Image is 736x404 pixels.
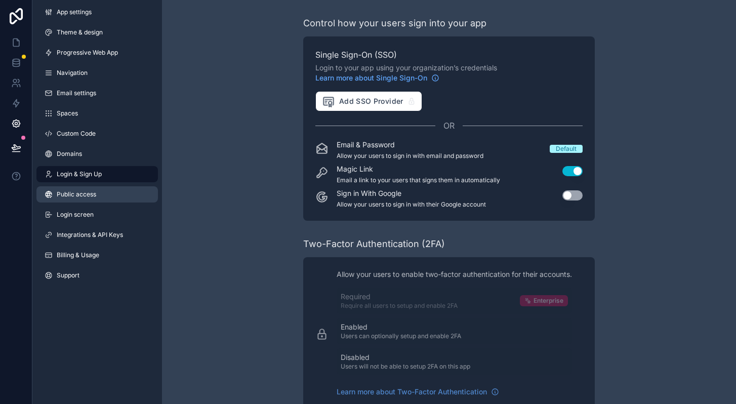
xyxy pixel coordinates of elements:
[36,4,158,20] a: App settings
[36,65,158,81] a: Navigation
[303,16,486,30] div: Control how your users sign into your app
[341,332,461,340] p: Users can optionally setup and enable 2FA
[36,227,158,243] a: Integrations & API Keys
[36,247,158,263] a: Billing & Usage
[57,150,82,158] span: Domains
[337,387,499,397] a: Learn more about Two-Factor Authentication
[36,207,158,223] a: Login screen
[57,211,94,219] span: Login screen
[57,8,92,16] span: App settings
[57,231,123,239] span: Integrations & API Keys
[337,188,486,198] p: Sign in With Google
[315,73,427,83] span: Learn more about Single Sign-On
[534,297,563,305] span: Enterprise
[322,95,403,108] span: Add SSO Provider
[57,49,118,57] span: Progressive Web App
[57,190,96,198] span: Public access
[443,119,455,132] span: OR
[337,152,483,160] p: Allow your users to sign in with email and password
[337,140,483,150] p: Email & Password
[337,387,487,397] span: Learn more about Two-Factor Authentication
[341,292,458,302] p: Required
[341,352,470,362] p: Disabled
[36,267,158,284] a: Support
[315,73,439,83] a: Learn more about Single Sign-On
[36,126,158,142] a: Custom Code
[315,49,583,61] span: Single Sign-On (SSO)
[36,105,158,122] a: Spaces
[57,89,96,97] span: Email settings
[57,69,88,77] span: Navigation
[341,362,470,371] p: Users will not be able to setup 2FA on this app
[315,63,583,83] span: Login to your app using your organization’s credentials
[57,109,78,117] span: Spaces
[36,24,158,41] a: Theme & design
[36,146,158,162] a: Domains
[36,45,158,61] a: Progressive Web App
[341,322,461,332] p: Enabled
[57,170,102,178] span: Login & Sign Up
[36,85,158,101] a: Email settings
[556,145,577,153] div: Default
[337,176,500,184] p: Email a link to your users that signs them in automatically
[341,302,458,310] p: Require all users to setup and enable 2FA
[337,164,500,174] p: Magic Link
[57,28,103,36] span: Theme & design
[57,130,96,138] span: Custom Code
[57,251,99,259] span: Billing & Usage
[337,269,572,279] p: Allow your users to enable two-factor authentication for their accounts.
[36,186,158,203] a: Public access
[36,166,158,182] a: Login & Sign Up
[337,200,486,209] p: Allow your users to sign in with their Google account
[315,91,422,111] button: Add SSO Provider
[303,237,445,251] div: Two-Factor Authentication (2FA)
[57,271,79,279] span: Support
